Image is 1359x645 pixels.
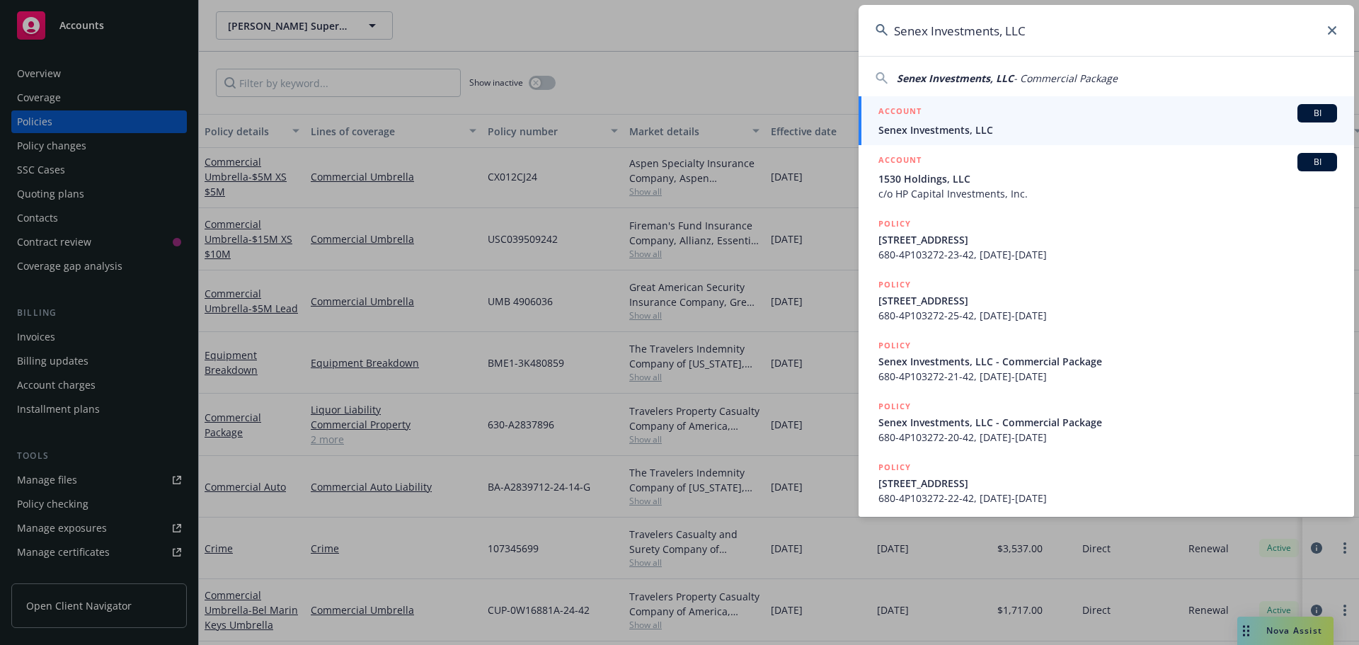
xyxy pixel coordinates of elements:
h5: ACCOUNT [878,104,922,121]
h5: ACCOUNT [878,153,922,170]
span: BI [1303,107,1331,120]
span: Senex Investments, LLC [897,72,1014,85]
input: Search... [859,5,1354,56]
span: 680-4P103272-23-42, [DATE]-[DATE] [878,247,1337,262]
span: [STREET_ADDRESS] [878,293,1337,308]
span: 680-4P103272-21-42, [DATE]-[DATE] [878,369,1337,384]
span: Senex Investments, LLC - Commercial Package [878,354,1337,369]
span: 1530 Holdings, LLC [878,171,1337,186]
a: POLICY[STREET_ADDRESS]680-4P103272-23-42, [DATE]-[DATE] [859,209,1354,270]
span: Senex Investments, LLC [878,122,1337,137]
h5: POLICY [878,217,911,231]
h5: POLICY [878,278,911,292]
a: ACCOUNTBI1530 Holdings, LLCc/o HP Capital Investments, Inc. [859,145,1354,209]
h5: POLICY [878,338,911,353]
h5: POLICY [878,399,911,413]
a: POLICY[STREET_ADDRESS]680-4P103272-22-42, [DATE]-[DATE] [859,452,1354,513]
span: 680-4P103272-25-42, [DATE]-[DATE] [878,308,1337,323]
a: POLICYSenex Investments, LLC - Commercial Package680-4P103272-21-42, [DATE]-[DATE] [859,331,1354,392]
a: ACCOUNTBISenex Investments, LLC [859,96,1354,145]
span: BI [1303,156,1331,169]
span: - Commercial Package [1014,72,1118,85]
span: 680-4P103272-22-42, [DATE]-[DATE] [878,491,1337,506]
span: c/o HP Capital Investments, Inc. [878,186,1337,201]
span: [STREET_ADDRESS] [878,476,1337,491]
a: POLICY[STREET_ADDRESS]680-4P103272-25-42, [DATE]-[DATE] [859,270,1354,331]
h5: POLICY [878,460,911,474]
span: 680-4P103272-20-42, [DATE]-[DATE] [878,430,1337,445]
span: Senex Investments, LLC - Commercial Package [878,415,1337,430]
span: [STREET_ADDRESS] [878,232,1337,247]
a: POLICYSenex Investments, LLC - Commercial Package680-4P103272-20-42, [DATE]-[DATE] [859,392,1354,452]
